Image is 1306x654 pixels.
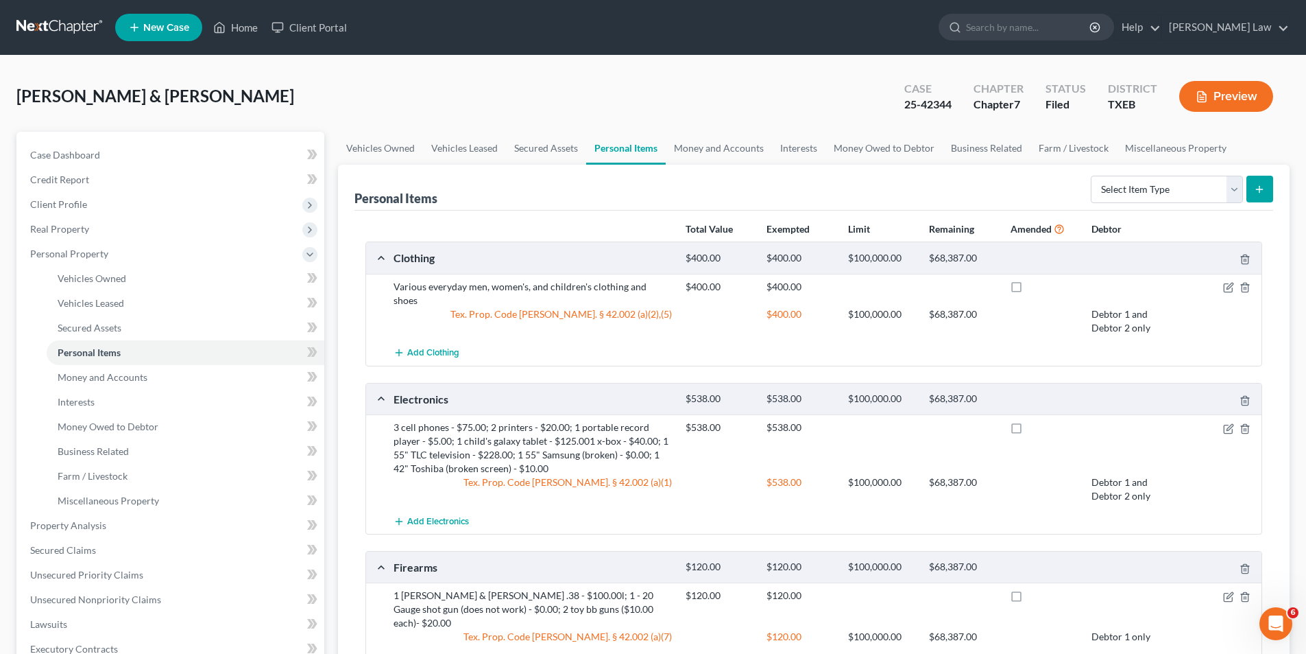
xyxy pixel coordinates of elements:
div: District [1108,81,1157,97]
strong: Debtor [1091,223,1122,235]
span: Unsecured Priority Claims [30,569,143,581]
button: Preview [1179,81,1273,112]
div: Debtor 1 and Debtor 2 only [1085,476,1165,503]
div: $538.00 [679,421,760,434]
div: $120.00 [679,561,760,574]
span: Real Property [30,223,89,235]
span: Add Electronics [407,516,469,527]
div: $68,387.00 [922,476,1003,503]
span: New Case [143,23,189,33]
div: Tex. Prop. Code [PERSON_NAME]. § 42.002 (a)(1) [387,476,679,503]
div: $120.00 [760,561,841,574]
strong: Total Value [686,223,733,235]
div: $100,000.00 [841,307,922,335]
a: Home [206,15,265,40]
strong: Remaining [929,223,974,235]
span: Secured Assets [58,322,121,334]
a: Business Related [47,439,324,464]
a: Personal Items [586,132,666,165]
div: Filed [1045,97,1086,113]
span: Credit Report [30,174,89,185]
div: Electronics [387,392,679,406]
span: Vehicles Leased [58,297,124,309]
span: Interests [58,396,95,408]
a: Case Dashboard [19,143,324,167]
div: Clothing [387,250,679,265]
a: Vehicles Leased [423,132,506,165]
div: Chapter [974,97,1024,113]
a: Unsecured Priority Claims [19,563,324,587]
a: Personal Items [47,340,324,365]
span: Secured Claims [30,544,96,556]
div: $400.00 [760,280,841,294]
a: Lawsuits [19,612,324,637]
div: Firearms [387,560,679,574]
div: Status [1045,81,1086,97]
a: Secured Assets [47,316,324,340]
a: Money Owed to Debtor [825,132,943,165]
span: Personal Property [30,248,108,259]
div: $68,387.00 [922,252,1003,265]
div: TXEB [1108,97,1157,113]
a: Credit Report [19,167,324,192]
div: $100,000.00 [841,561,922,574]
iframe: Intercom live chat [1259,607,1292,640]
a: Interests [772,132,825,165]
div: Various everyday men, women's, and children's clothing and shoes [387,280,679,307]
div: $538.00 [760,393,841,406]
div: 25-42344 [904,97,952,113]
div: $68,387.00 [922,561,1003,574]
div: Debtor 1 and Debtor 2 only [1085,307,1165,335]
a: Vehicles Owned [47,266,324,291]
a: Secured Assets [506,132,586,165]
div: $120.00 [760,630,841,644]
div: $100,000.00 [841,630,922,644]
a: Unsecured Nonpriority Claims [19,587,324,612]
a: Secured Claims [19,538,324,563]
span: Personal Items [58,347,121,358]
div: Tex. Prop. Code [PERSON_NAME]. § 42.002 (a)(2),(5) [387,307,679,335]
a: Money and Accounts [47,365,324,390]
span: Business Related [58,445,129,457]
div: $400.00 [679,280,760,294]
a: Vehicles Owned [338,132,423,165]
span: Money Owed to Debtor [58,421,158,432]
div: $538.00 [760,476,841,503]
div: $400.00 [679,252,760,265]
span: Miscellaneous Property [58,495,159,506]
button: Add Clothing [394,340,459,366]
span: Case Dashboard [30,149,100,161]
div: Tex. Prop. Code [PERSON_NAME]. § 42.002 (a)(7) [387,630,679,644]
a: Money and Accounts [666,132,772,165]
div: $68,387.00 [922,393,1003,406]
span: Lawsuits [30,618,67,630]
span: Farm / Livestock [58,470,128,482]
a: Farm / Livestock [1030,132,1117,165]
div: $538.00 [679,393,760,406]
a: [PERSON_NAME] Law [1162,15,1289,40]
a: Interests [47,390,324,414]
a: Money Owed to Debtor [47,414,324,439]
a: Farm / Livestock [47,464,324,489]
span: 7 [1014,97,1020,110]
input: Search by name... [966,14,1091,40]
span: [PERSON_NAME] & [PERSON_NAME] [16,86,294,106]
a: Client Portal [265,15,354,40]
a: Business Related [943,132,1030,165]
div: Debtor 1 only [1085,630,1165,644]
div: Chapter [974,81,1024,97]
div: 3 cell phones - $75.00; 2 printers - $20.00; 1 portable record player - $5.00; 1 child's galaxy t... [387,421,679,476]
span: Unsecured Nonpriority Claims [30,594,161,605]
div: $100,000.00 [841,252,922,265]
div: 1 [PERSON_NAME] & [PERSON_NAME] .38 - $100.00l; 1 - 20 Gauge shot gun (does not work) - $0.00; 2 ... [387,589,679,630]
div: $68,387.00 [922,307,1003,335]
a: Help [1115,15,1161,40]
span: 6 [1287,607,1298,618]
div: Case [904,81,952,97]
div: $400.00 [760,307,841,335]
div: $120.00 [679,589,760,603]
div: $68,387.00 [922,630,1003,644]
a: Miscellaneous Property [1117,132,1235,165]
span: Add Clothing [407,348,459,359]
a: Miscellaneous Property [47,489,324,513]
